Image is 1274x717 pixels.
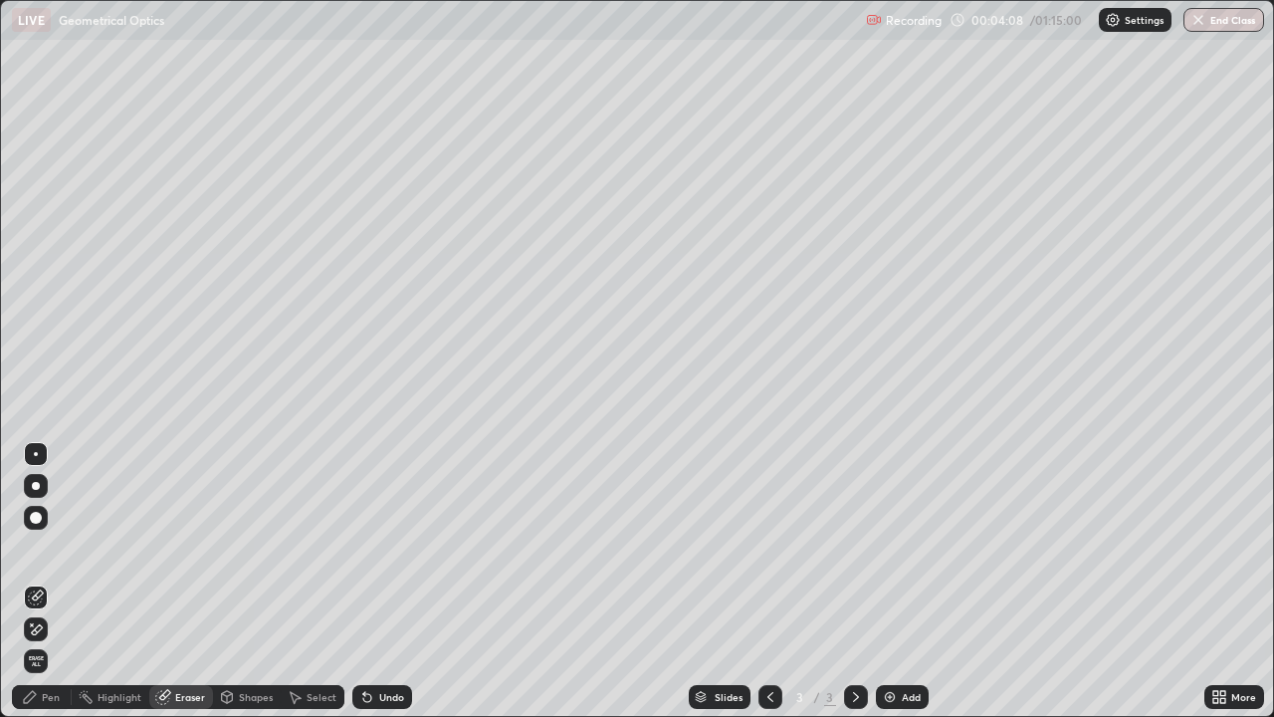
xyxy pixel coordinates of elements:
div: Shapes [239,692,273,702]
div: 3 [824,688,836,706]
div: Undo [379,692,404,702]
p: LIVE [18,12,45,28]
p: Settings [1125,15,1164,25]
div: Highlight [98,692,141,702]
button: End Class [1183,8,1264,32]
div: Add [902,692,921,702]
div: / [814,691,820,703]
div: More [1231,692,1256,702]
p: Recording [886,13,942,28]
span: Erase all [25,655,47,667]
img: add-slide-button [882,689,898,705]
div: Slides [715,692,743,702]
img: end-class-cross [1190,12,1206,28]
img: recording.375f2c34.svg [866,12,882,28]
div: Pen [42,692,60,702]
div: Select [307,692,336,702]
img: class-settings-icons [1105,12,1121,28]
div: 3 [790,691,810,703]
div: Eraser [175,692,205,702]
p: Geometrical Optics [59,12,164,28]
